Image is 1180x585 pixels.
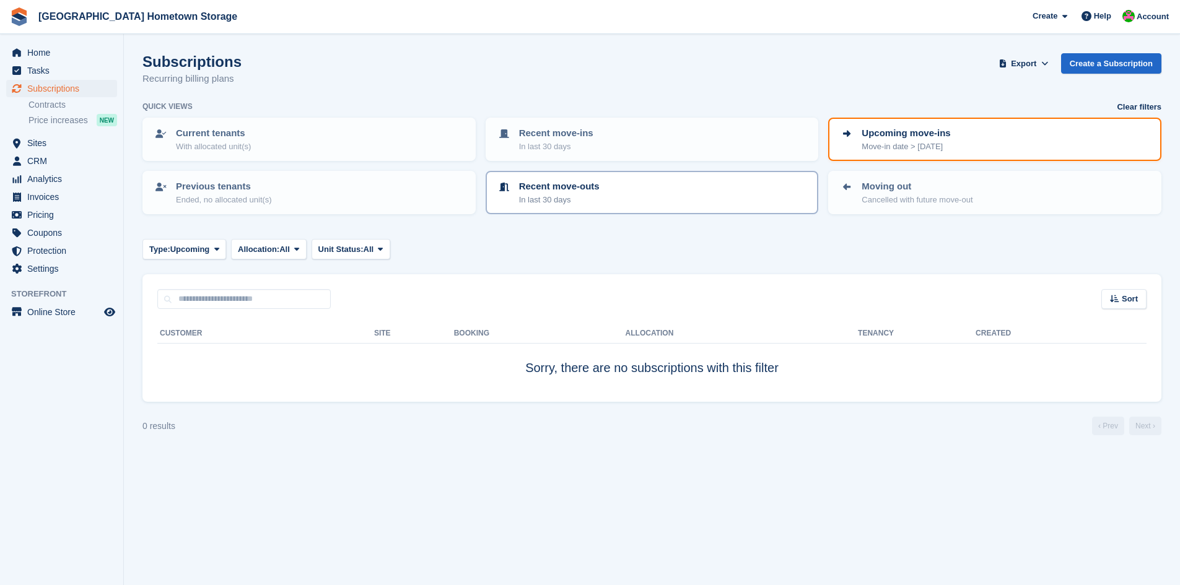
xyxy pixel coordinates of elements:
a: menu [6,188,117,206]
a: Previous tenants Ended, no allocated unit(s) [144,172,474,213]
span: Price increases [28,115,88,126]
a: menu [6,170,117,188]
p: Previous tenants [176,180,272,194]
a: Upcoming move-ins Move-in date > [DATE] [829,119,1160,160]
th: Booking [454,324,626,344]
a: menu [6,152,117,170]
span: Allocation: [238,243,279,256]
span: Upcoming [170,243,210,256]
span: Tasks [27,62,102,79]
a: menu [6,224,117,241]
nav: Page [1090,417,1164,435]
p: Recent move-ins [519,126,593,141]
button: Allocation: All [231,239,307,259]
span: Type: [149,243,170,256]
p: In last 30 days [519,194,600,206]
h1: Subscriptions [142,53,242,70]
span: Pricing [27,206,102,223]
a: menu [6,134,117,152]
span: Unit Status: [318,243,364,256]
a: Recent move-outs In last 30 days [487,172,818,213]
span: Storefront [11,288,123,300]
a: menu [6,62,117,79]
span: Account [1137,11,1169,23]
span: Analytics [27,170,102,188]
p: Current tenants [176,126,251,141]
img: stora-icon-8386f47178a22dfd0bd8f6a31ec36ba5ce8667c1dd55bd0f319d3a0aa187defe.svg [10,7,28,26]
a: Current tenants With allocated unit(s) [144,119,474,160]
th: Site [374,324,454,344]
h6: Quick views [142,101,193,112]
span: CRM [27,152,102,170]
a: Contracts [28,99,117,111]
a: [GEOGRAPHIC_DATA] Hometown Storage [33,6,242,27]
p: Recurring billing plans [142,72,242,86]
span: Sorry, there are no subscriptions with this filter [525,361,779,375]
a: Price increases NEW [28,113,117,127]
span: Home [27,44,102,61]
th: Tenancy [858,324,901,344]
p: Cancelled with future move-out [862,194,972,206]
img: Frank Coselli [1122,10,1135,22]
p: In last 30 days [519,141,593,153]
button: Type: Upcoming [142,239,226,259]
a: Create a Subscription [1061,53,1161,74]
span: Online Store [27,303,102,321]
th: Allocation [626,324,859,344]
a: menu [6,44,117,61]
span: Subscriptions [27,80,102,97]
button: Unit Status: All [312,239,390,259]
th: Customer [157,324,374,344]
span: Invoices [27,188,102,206]
span: Sites [27,134,102,152]
th: Created [976,324,1147,344]
button: Export [997,53,1051,74]
a: menu [6,242,117,259]
p: Recent move-outs [519,180,600,194]
span: All [279,243,290,256]
a: Moving out Cancelled with future move-out [829,172,1160,213]
a: menu [6,206,117,223]
span: Export [1011,58,1036,70]
div: 0 results [142,420,175,433]
span: Create [1033,10,1057,22]
p: Moving out [862,180,972,194]
p: With allocated unit(s) [176,141,251,153]
a: Recent move-ins In last 30 days [487,119,818,160]
span: Help [1094,10,1111,22]
a: menu [6,303,117,321]
span: Sort [1122,293,1138,305]
span: Protection [27,242,102,259]
span: Settings [27,260,102,277]
p: Upcoming move-ins [862,126,950,141]
span: Coupons [27,224,102,241]
a: Next [1129,417,1161,435]
p: Ended, no allocated unit(s) [176,194,272,206]
a: Preview store [102,305,117,319]
a: menu [6,260,117,277]
p: Move-in date > [DATE] [862,141,950,153]
a: Clear filters [1117,101,1161,113]
div: NEW [97,114,117,126]
a: menu [6,80,117,97]
a: Previous [1092,417,1124,435]
span: All [364,243,374,256]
